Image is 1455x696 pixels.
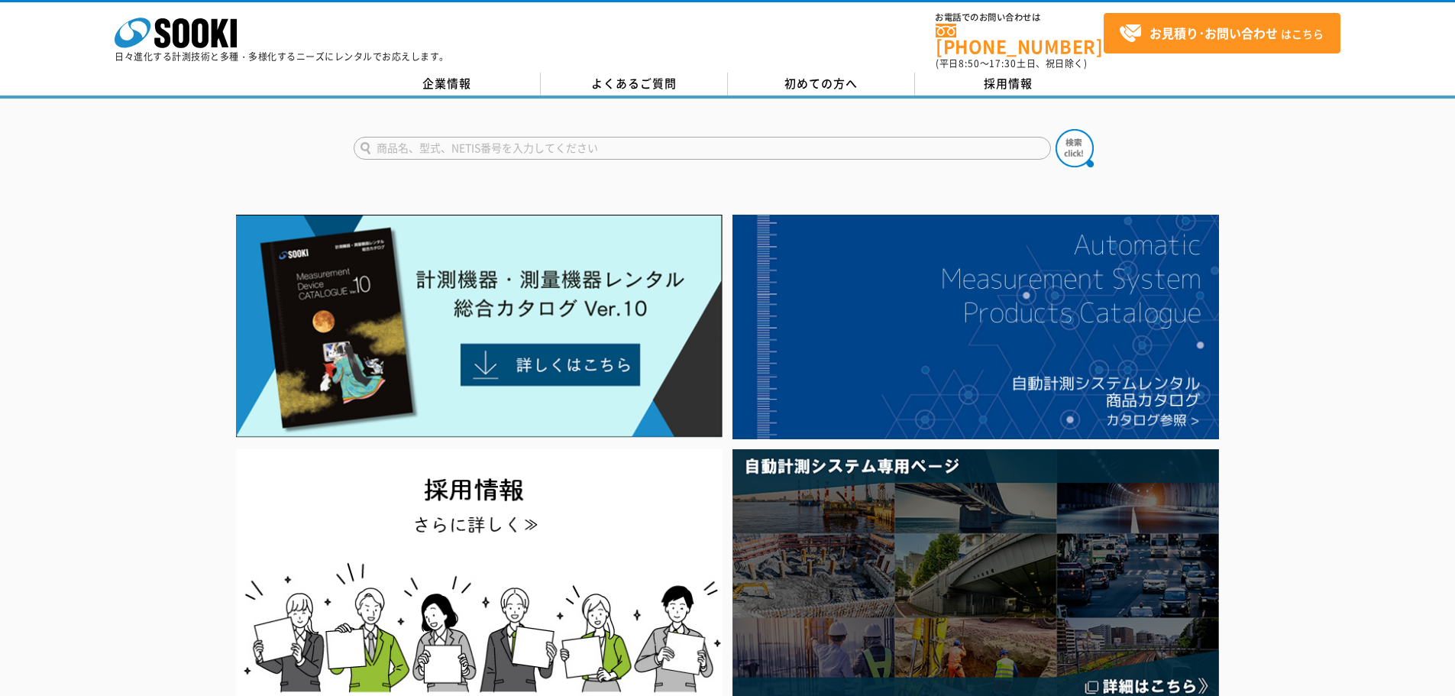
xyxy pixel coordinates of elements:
[989,57,1017,70] span: 17:30
[354,73,541,95] a: 企業情報
[915,73,1102,95] a: 採用情報
[1056,129,1094,167] img: btn_search.png
[1104,13,1340,53] a: お見積り･お問い合わせはこちら
[959,57,980,70] span: 8:50
[936,24,1104,55] a: [PHONE_NUMBER]
[1119,22,1324,45] span: はこちら
[784,75,858,92] span: 初めての方へ
[354,137,1051,160] input: 商品名、型式、NETIS番号を入力してください
[732,215,1219,439] img: 自動計測システムカタログ
[236,215,723,438] img: Catalog Ver10
[541,73,728,95] a: よくあるご質問
[728,73,915,95] a: 初めての方へ
[936,57,1087,70] span: (平日 ～ 土日、祝日除く)
[1149,24,1278,42] strong: お見積り･お問い合わせ
[115,52,449,61] p: 日々進化する計測技術と多種・多様化するニーズにレンタルでお応えします。
[936,13,1104,22] span: お電話でのお問い合わせは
